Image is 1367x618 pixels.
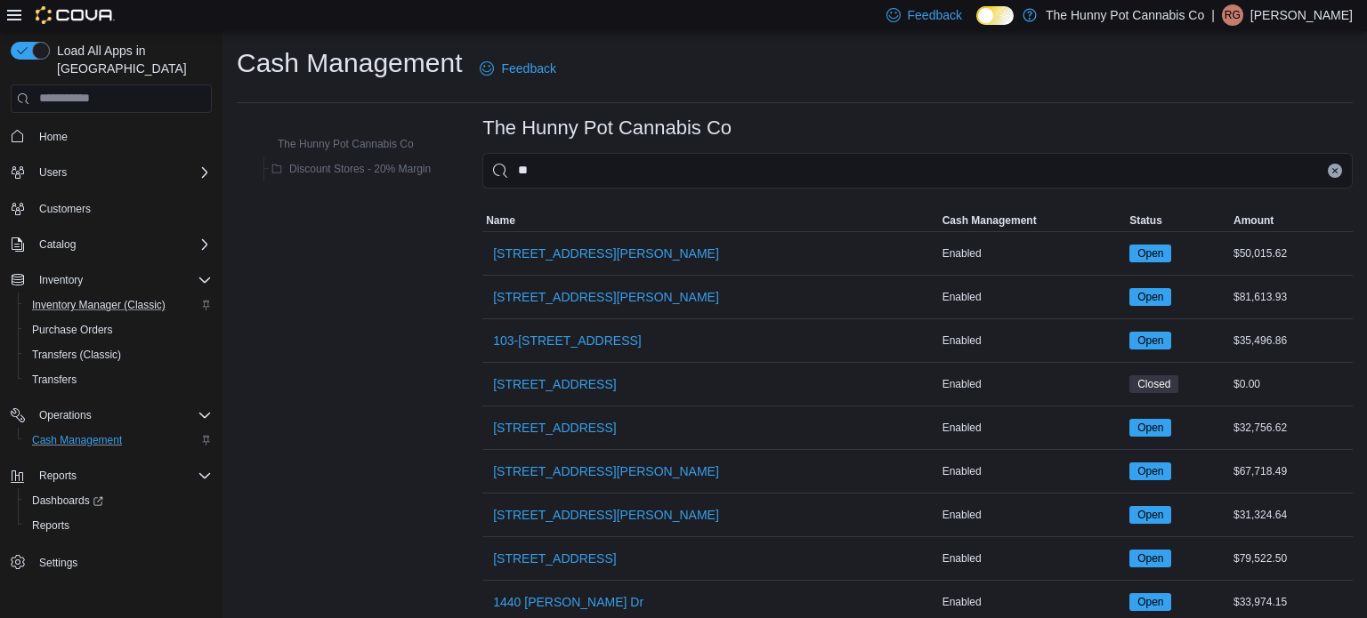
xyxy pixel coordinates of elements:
[25,369,212,390] span: Transfers
[493,375,616,393] span: [STREET_ADDRESS]
[32,494,103,508] span: Dashboards
[1230,373,1353,395] div: $0.00
[278,137,414,151] span: The Hunny Pot Cannabis Co
[39,130,68,144] span: Home
[976,25,977,26] span: Dark Mode
[4,160,219,185] button: Users
[1129,462,1171,480] span: Open
[32,162,212,183] span: Users
[482,153,1353,189] input: This is a search bar. As you type, the results lower in the page will automatically filter.
[25,369,84,390] a: Transfers
[486,366,623,402] button: [STREET_ADDRESS]
[1328,164,1342,178] button: Clear input
[1129,245,1171,262] span: Open
[1137,507,1163,523] span: Open
[1230,461,1353,482] div: $67,718.49
[493,462,719,480] span: [STREET_ADDRESS][PERSON_NAME]
[25,294,173,316] a: Inventory Manager (Classic)
[486,453,726,489] button: [STREET_ADDRESS][PERSON_NAME]
[32,126,75,148] a: Home
[493,245,719,262] span: [STREET_ADDRESS][PERSON_NAME]
[493,419,616,437] span: [STREET_ADDRESS]
[482,117,732,139] h3: The Hunny Pot Cannabis Co
[18,428,219,453] button: Cash Management
[939,330,1126,351] div: Enabled
[939,461,1126,482] div: Enabled
[32,234,212,255] span: Catalog
[32,465,84,486] button: Reports
[473,51,562,86] a: Feedback
[942,213,1037,228] span: Cash Management
[32,433,122,447] span: Cash Management
[25,344,212,365] span: Transfers (Classic)
[18,367,219,392] button: Transfers
[1230,210,1353,231] button: Amount
[1230,591,1353,613] div: $33,974.15
[486,236,726,271] button: [STREET_ADDRESS][PERSON_NAME]
[1137,289,1163,305] span: Open
[237,45,462,81] h1: Cash Management
[1046,4,1204,26] p: The Hunny Pot Cannabis Co
[1137,333,1163,349] span: Open
[32,198,98,220] a: Customers
[1230,243,1353,264] div: $50,015.62
[4,232,219,257] button: Catalog
[32,405,212,426] span: Operations
[289,162,431,176] span: Discount Stores - 20% Margin
[25,515,212,536] span: Reports
[1137,420,1163,436] span: Open
[939,417,1126,438] div: Enabled
[39,556,77,570] span: Settings
[1137,550,1163,566] span: Open
[264,158,438,180] button: Discount Stores - 20% Margin
[1137,594,1163,610] span: Open
[939,504,1126,526] div: Enabled
[39,469,77,483] span: Reports
[1230,417,1353,438] div: $32,756.62
[32,348,121,362] span: Transfers (Classic)
[486,323,649,358] button: 103-[STREET_ADDRESS]
[1211,4,1215,26] p: |
[493,288,719,306] span: [STREET_ADDRESS][PERSON_NAME]
[25,344,128,365] a: Transfers (Classic)
[32,298,166,312] span: Inventory Manager (Classic)
[32,197,212,220] span: Customers
[39,273,83,287] span: Inventory
[486,410,623,445] button: [STREET_ADDRESS]
[1129,213,1162,228] span: Status
[18,488,219,513] a: Dashboards
[253,133,421,155] button: The Hunny Pot Cannabis Co
[908,6,962,24] span: Feedback
[32,552,85,574] a: Settings
[486,541,623,576] button: [STREET_ADDRESS]
[32,465,212,486] span: Reports
[32,269,212,291] span: Inventory
[1129,375,1178,393] span: Closed
[4,196,219,221] button: Customers
[486,213,515,228] span: Name
[32,269,90,291] button: Inventory
[1126,210,1230,231] button: Status
[1129,288,1171,306] span: Open
[50,42,212,77] span: Load All Apps in [GEOGRAPHIC_DATA]
[4,124,219,149] button: Home
[25,319,120,341] a: Purchase Orders
[1230,504,1353,526] div: $31,324.64
[39,408,92,422] span: Operations
[1234,213,1274,228] span: Amount
[32,323,113,337] span: Purchase Orders
[32,373,77,387] span: Transfers
[939,373,1126,395] div: Enabled
[18,317,219,342] button: Purchase Orders
[939,591,1126,613] div: Enabled
[493,550,616,567] span: [STREET_ADDRESS]
[25,429,129,451] a: Cash Management
[39,202,91,216] span: Customers
[493,593,643,611] span: 1440 [PERSON_NAME] Dr
[1230,330,1353,351] div: $35,496.86
[25,515,77,536] a: Reports
[1137,245,1163,261] span: Open
[4,268,219,293] button: Inventory
[482,210,938,231] button: Name
[1129,332,1171,349] span: Open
